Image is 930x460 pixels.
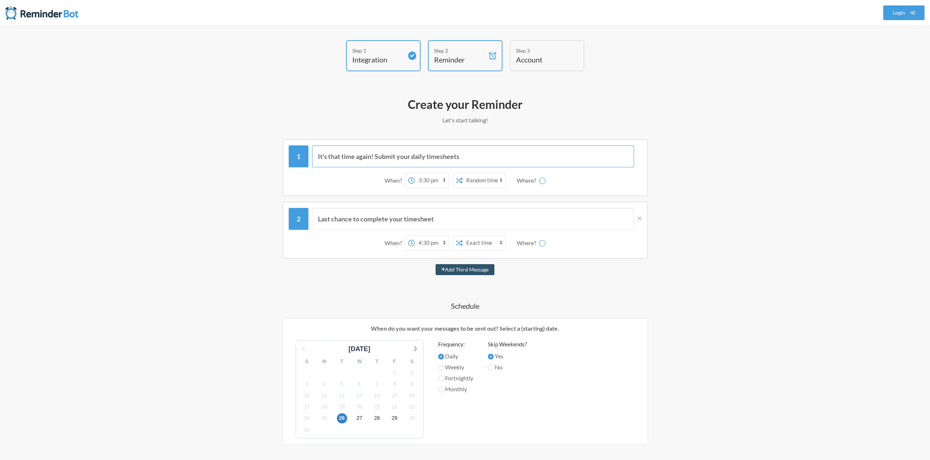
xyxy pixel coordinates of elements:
span: Tuesday, September 9, 2025 [407,379,417,389]
span: Wednesday, September 24, 2025 [302,413,312,423]
label: Weekly [438,363,473,372]
span: Sunday, September 14, 2025 [372,391,382,401]
span: Wednesday, September 17, 2025 [302,402,312,412]
span: Sunday, September 7, 2025 [372,379,382,389]
div: When? [384,173,405,188]
div: T [368,356,386,367]
input: Yes [488,354,494,360]
span: Thursday, September 25, 2025 [319,413,330,423]
div: T [333,356,351,367]
div: Step 1 [352,47,403,54]
span: Saturday, September 20, 2025 [354,402,365,412]
span: Friday, September 5, 2025 [337,379,347,389]
input: Message [312,145,634,167]
span: Saturday, September 6, 2025 [354,379,365,389]
input: Message [312,208,634,230]
span: Sunday, September 28, 2025 [372,413,382,423]
span: Wednesday, September 3, 2025 [302,379,312,389]
span: Monday, September 15, 2025 [390,391,400,401]
div: Step 2 [434,47,485,54]
p: When do you want your messages to be sent out? Select a (starting) date. [288,324,642,333]
div: S [298,356,316,367]
button: Add Third Message [436,264,495,275]
div: M [316,356,333,367]
label: Skip Weekends? [488,340,527,349]
span: Friday, September 12, 2025 [337,391,347,401]
span: Thursday, September 18, 2025 [319,402,330,412]
span: Sunday, September 21, 2025 [372,402,382,412]
span: Wednesday, October 1, 2025 [302,425,312,435]
input: Fortnightly [438,376,444,381]
div: S [403,356,421,367]
h4: Integration [352,54,403,65]
a: Login [883,5,925,20]
span: Friday, September 26, 2025 [337,413,347,423]
input: Monthly [438,387,444,392]
span: Tuesday, September 2, 2025 [407,368,417,378]
span: Tuesday, September 30, 2025 [407,413,417,423]
span: Monday, September 29, 2025 [390,413,400,423]
span: Saturday, September 27, 2025 [354,413,365,423]
span: Saturday, September 13, 2025 [354,391,365,401]
h2: Create your Reminder [253,97,677,112]
span: Monday, September 22, 2025 [390,402,400,412]
div: Where? [517,235,539,251]
span: Thursday, September 4, 2025 [319,379,330,389]
label: Yes [488,352,527,361]
div: Where? [517,173,539,188]
h4: Schedule [253,301,677,311]
div: W [351,356,368,367]
span: Tuesday, September 23, 2025 [407,402,417,412]
div: F [386,356,403,367]
span: Wednesday, September 10, 2025 [302,391,312,401]
label: Daily [438,352,473,361]
span: Monday, September 8, 2025 [390,379,400,389]
img: Reminder Bot [5,5,79,20]
label: Frequency: [438,340,473,349]
span: Monday, September 1, 2025 [390,368,400,378]
p: Let's start talking! [253,116,677,125]
label: Monthly [438,385,473,394]
input: Weekly [438,365,444,370]
input: No [488,365,494,370]
span: Thursday, September 11, 2025 [319,391,330,401]
label: No [488,363,527,372]
div: When? [384,235,405,251]
span: Tuesday, September 16, 2025 [407,391,417,401]
h4: Reminder [434,54,485,65]
span: Friday, September 19, 2025 [337,402,347,412]
div: [DATE] [346,344,373,354]
h4: Account [516,54,567,65]
input: Daily [438,354,444,360]
div: Step 3 [516,47,567,54]
label: Fortnightly [438,374,473,383]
